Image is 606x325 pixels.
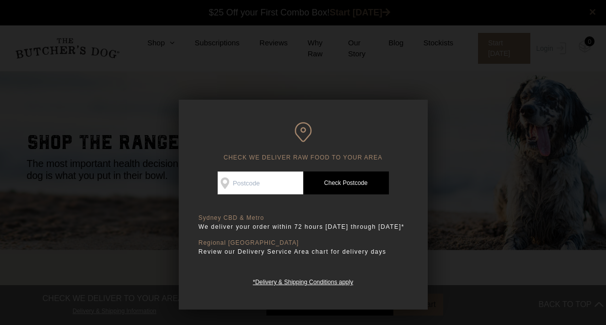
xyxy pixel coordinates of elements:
h6: CHECK WE DELIVER RAW FOOD TO YOUR AREA [199,122,408,162]
p: Review our Delivery Service Area chart for delivery days [199,247,408,257]
p: Regional [GEOGRAPHIC_DATA] [199,239,408,247]
a: Check Postcode [303,171,389,194]
p: Sydney CBD & Metro [199,214,408,222]
input: Postcode [218,171,303,194]
a: *Delivery & Shipping Conditions apply [253,276,353,286]
p: We deliver your order within 72 hours [DATE] through [DATE]* [199,222,408,232]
